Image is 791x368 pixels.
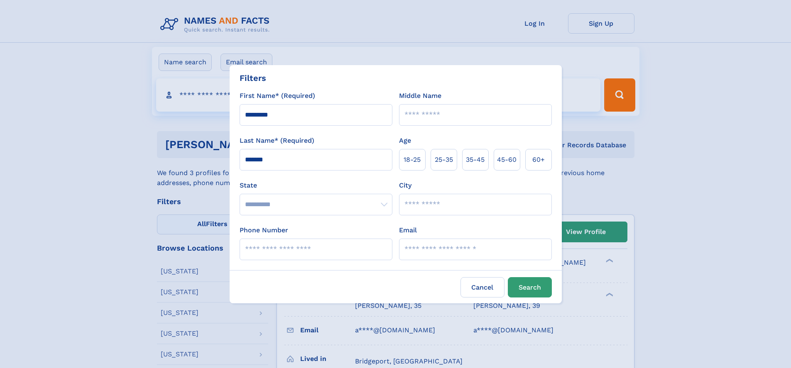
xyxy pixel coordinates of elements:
[460,277,504,297] label: Cancel
[435,155,453,165] span: 25‑35
[508,277,552,297] button: Search
[532,155,545,165] span: 60+
[399,180,411,190] label: City
[240,136,314,146] label: Last Name* (Required)
[497,155,517,165] span: 45‑60
[399,136,411,146] label: Age
[240,72,266,84] div: Filters
[399,91,441,101] label: Middle Name
[240,180,392,190] label: State
[240,225,288,235] label: Phone Number
[240,91,315,101] label: First Name* (Required)
[399,225,417,235] label: Email
[466,155,485,165] span: 35‑45
[404,155,421,165] span: 18‑25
